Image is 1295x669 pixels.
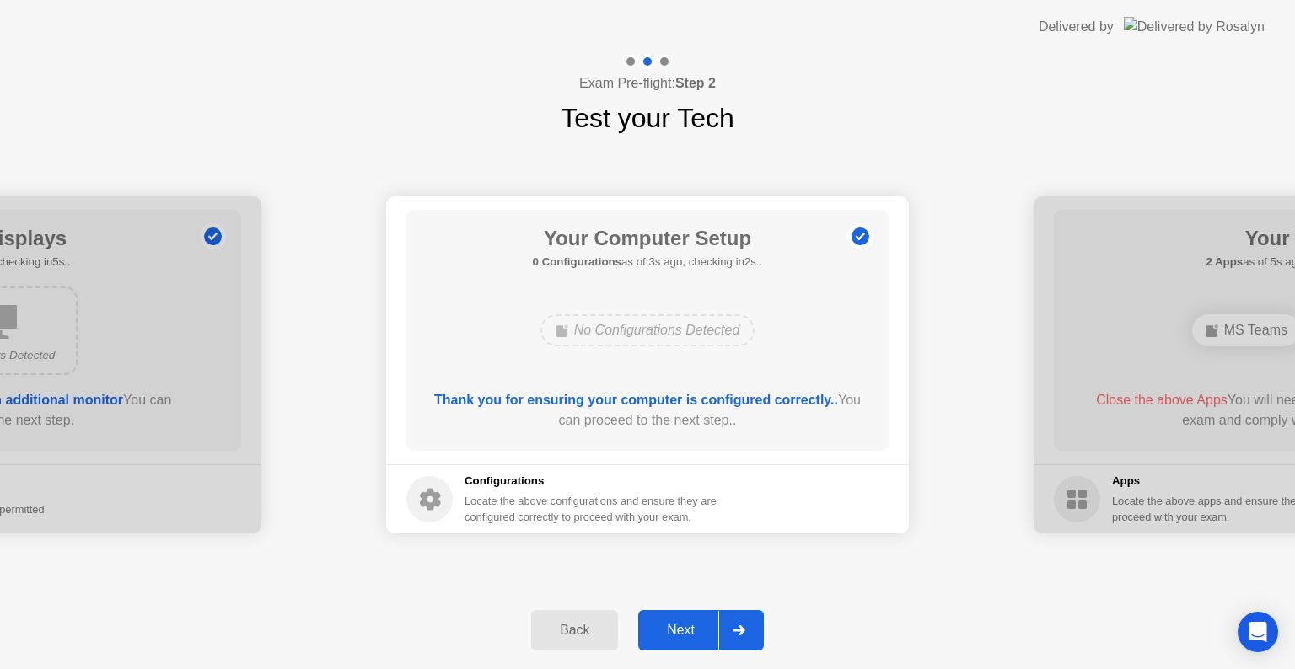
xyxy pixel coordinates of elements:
h5: as of 3s ago, checking in2s.. [533,254,763,270]
button: Next [638,610,764,650]
h5: Configurations [465,473,720,490]
button: Back [531,610,618,650]
h1: Your Computer Setup [533,223,763,254]
b: 0 Configurations [533,255,621,268]
div: No Configurations Detected [540,314,755,346]
b: Step 2 [675,76,716,90]
div: Open Intercom Messenger [1238,612,1278,652]
div: Back [536,623,613,638]
div: Next [643,623,718,638]
img: Delivered by Rosalyn [1124,17,1265,36]
div: Locate the above configurations and ensure they are configured correctly to proceed with your exam. [465,493,720,525]
div: Delivered by [1039,17,1114,37]
b: Thank you for ensuring your computer is configured correctly.. [434,393,838,407]
h1: Test your Tech [561,98,734,138]
div: You can proceed to the next step.. [431,390,865,431]
h4: Exam Pre-flight: [579,73,716,94]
